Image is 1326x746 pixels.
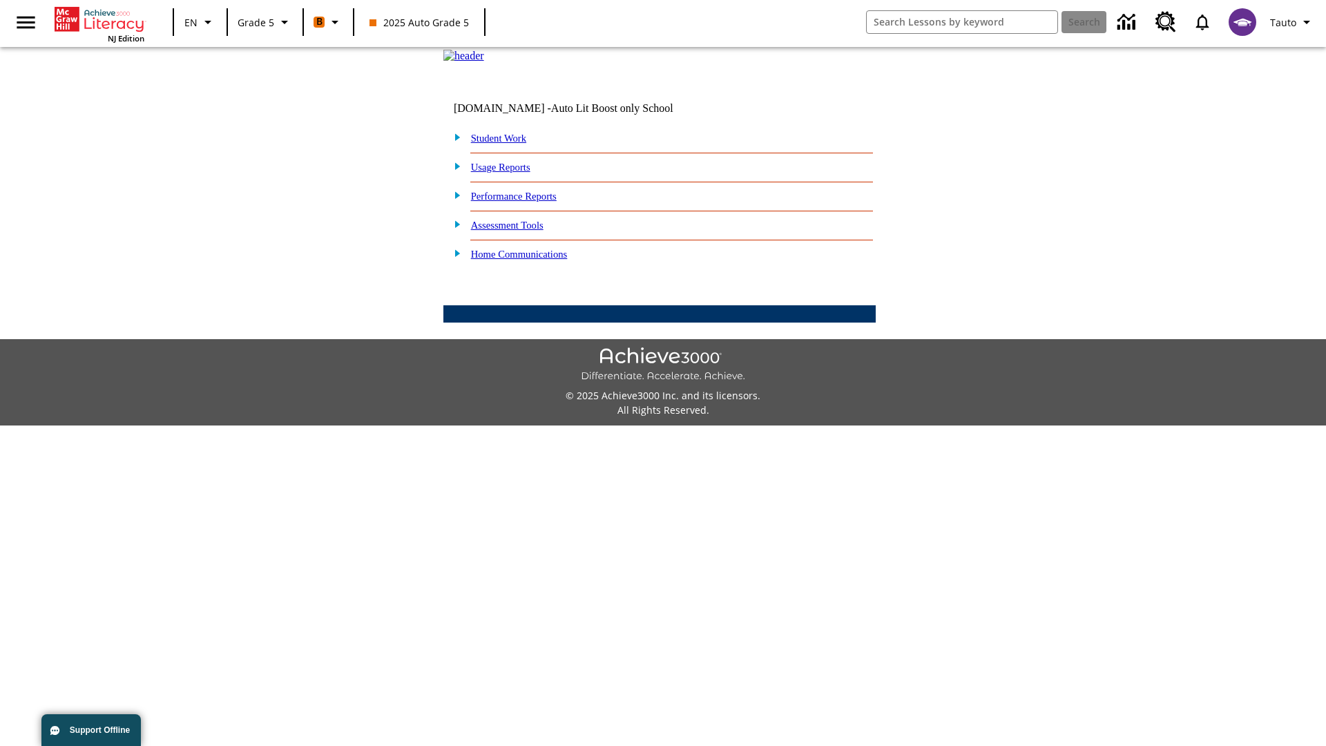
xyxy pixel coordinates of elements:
a: Student Work [471,133,526,144]
a: Resource Center, Will open in new tab [1147,3,1184,41]
button: Boost Class color is orange. Change class color [308,10,349,35]
a: Home Communications [471,249,568,260]
span: Tauto [1270,15,1296,30]
span: B [316,13,323,30]
button: Open side menu [6,2,46,43]
span: Support Offline [70,725,130,735]
div: Home [55,4,144,44]
img: plus.gif [447,131,461,143]
a: Data Center [1109,3,1147,41]
img: Achieve3000 Differentiate Accelerate Achieve [581,347,745,383]
button: Profile/Settings [1265,10,1320,35]
img: plus.gif [447,218,461,230]
span: EN [184,15,198,30]
img: plus.gif [447,160,461,172]
img: avatar image [1229,8,1256,36]
img: plus.gif [447,247,461,259]
a: Notifications [1184,4,1220,40]
a: Performance Reports [471,191,557,202]
a: Usage Reports [471,162,530,173]
input: search field [867,11,1057,33]
button: Support Offline [41,714,141,746]
img: plus.gif [447,189,461,201]
button: Grade: Grade 5, Select a grade [232,10,298,35]
nobr: Auto Lit Boost only School [551,102,673,114]
img: header [443,50,484,62]
span: 2025 Auto Grade 5 [369,15,469,30]
td: [DOMAIN_NAME] - [454,102,708,115]
button: Select a new avatar [1220,4,1265,40]
span: NJ Edition [108,33,144,44]
span: Grade 5 [238,15,274,30]
button: Language: EN, Select a language [178,10,222,35]
a: Assessment Tools [471,220,544,231]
